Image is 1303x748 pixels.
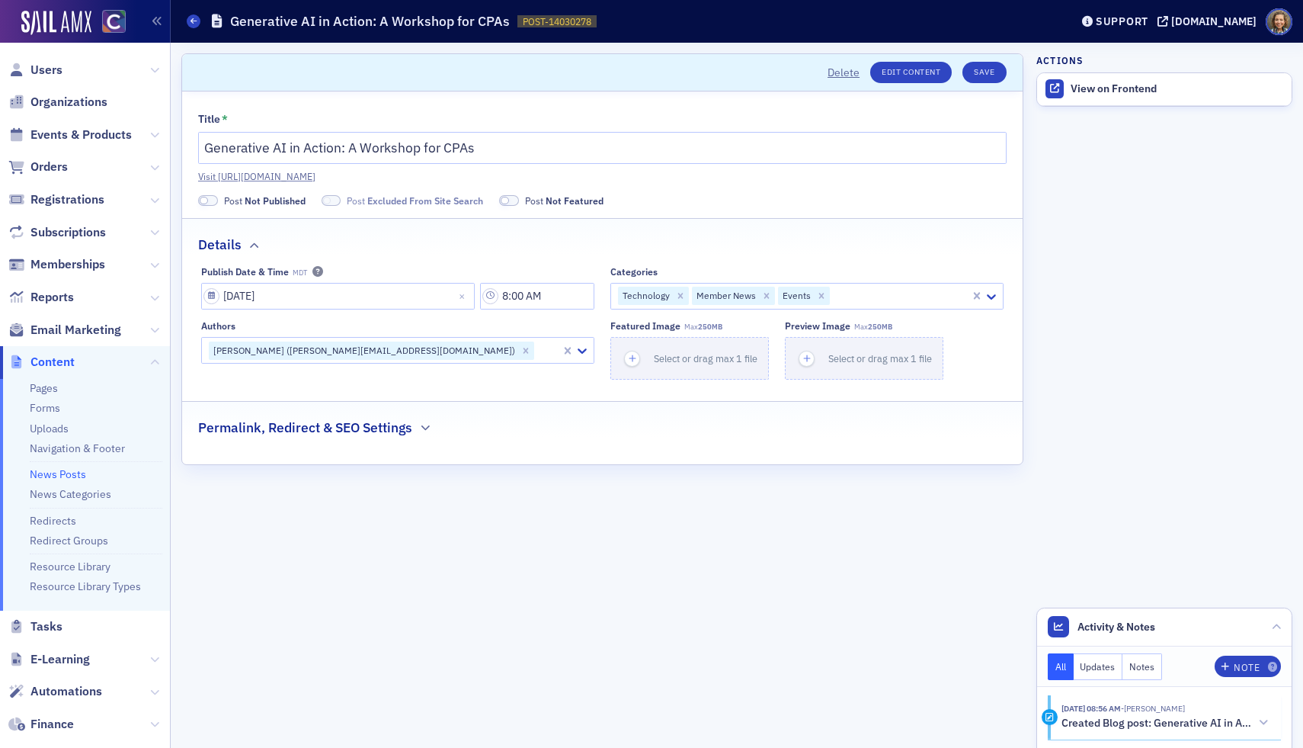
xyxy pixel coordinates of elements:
a: Content [8,354,75,371]
span: Max [854,322,892,332]
span: Post [525,194,603,207]
span: 250MB [868,322,892,332]
h4: Actions [1036,53,1084,67]
span: Tasks [30,618,62,635]
div: Member News [692,287,758,305]
time: 9/19/2025 08:56 AM [1061,703,1121,714]
button: [DOMAIN_NAME] [1157,16,1262,27]
div: View on Frontend [1071,82,1284,96]
span: 250MB [698,322,722,332]
a: Reports [8,289,74,306]
div: Activity [1042,709,1058,725]
span: Orders [30,159,68,175]
span: Not Featured [499,195,519,207]
h5: Created Blog post: Generative AI in Action: A Workshop for CPAs [1061,717,1252,730]
span: Excluded From Site Search [322,195,341,207]
span: Memberships [30,256,105,273]
a: Memberships [8,256,105,273]
a: Resource Library Types [30,579,141,593]
span: Registrations [30,191,104,208]
h2: Permalink, Redirect & SEO Settings [198,418,412,438]
span: MDT [293,268,307,278]
a: Edit Content [870,62,952,83]
a: Visit [URL][DOMAIN_NAME] [198,169,1007,183]
div: Events [778,287,813,305]
div: Featured Image [610,320,680,332]
input: MM/DD/YYYY [201,283,475,310]
a: Redirects [30,514,76,528]
a: Subscriptions [8,224,106,241]
span: Organizations [30,94,107,111]
a: View Homepage [91,10,126,36]
div: [PERSON_NAME] ([PERSON_NAME][EMAIL_ADDRESS][DOMAIN_NAME]) [209,342,517,360]
a: Organizations [8,94,107,111]
a: News Categories [30,487,111,501]
span: Post [224,194,306,207]
div: Support [1096,14,1148,28]
div: Authors [201,320,235,332]
button: Select or drag max 1 file [610,337,769,380]
span: Excluded From Site Search [367,194,483,207]
div: [DOMAIN_NAME] [1171,14,1257,28]
a: Forms [30,401,60,415]
span: Not Published [198,195,218,207]
h2: Details [198,235,242,255]
button: Save [962,62,1006,83]
span: Content [30,354,75,371]
a: Navigation & Footer [30,441,125,455]
div: Publish Date & Time [201,266,289,278]
abbr: This field is required [222,114,228,124]
img: SailAMX [102,10,126,34]
button: Notes [1122,653,1162,680]
button: Select or drag max 1 file [785,337,943,380]
a: Automations [8,683,102,700]
span: Users [30,62,62,79]
button: Updates [1074,653,1123,680]
a: Orders [8,159,68,175]
span: Activity & Notes [1077,619,1155,635]
img: SailAMX [21,11,91,35]
a: Resource Library [30,560,110,573]
div: Remove Lindsay Moore (lindsay@cocpa.org) [517,342,534,360]
span: Not Published [245,194,306,207]
a: Email Marketing [8,322,121,339]
span: Max [684,322,722,332]
span: Subscriptions [30,224,106,241]
a: Events & Products [8,127,132,143]
button: All [1048,653,1074,680]
a: Uploads [30,422,69,435]
div: Remove Events [813,287,830,305]
span: E-Learning [30,651,90,668]
span: POST-14030278 [523,15,591,28]
div: Remove Member News [758,287,775,305]
span: Profile [1266,8,1292,35]
div: Categories [610,266,658,278]
span: Lindsay Moore [1121,703,1185,714]
a: Users [8,62,62,79]
span: Events & Products [30,127,132,143]
span: Automations [30,683,102,700]
a: News Posts [30,467,86,481]
div: Note [1234,663,1260,672]
button: Note [1215,656,1281,677]
a: Tasks [8,618,62,635]
a: Redirect Groups [30,534,108,547]
a: Pages [30,381,58,395]
div: Remove Technology [672,287,689,305]
button: Close [454,283,475,310]
span: Reports [30,289,74,306]
span: Finance [30,716,74,733]
a: Registrations [8,191,104,208]
input: 00:00 AM [480,283,594,310]
div: Title [198,113,220,127]
a: E-Learning [8,651,90,668]
span: Post [347,194,483,207]
button: Created Blog post: Generative AI in Action: A Workshop for CPAs [1061,715,1270,731]
span: Not Featured [546,194,603,207]
span: Email Marketing [30,322,121,339]
a: View on Frontend [1037,73,1292,105]
div: Preview image [785,320,850,332]
div: Technology [618,287,672,305]
span: Select or drag max 1 file [654,352,757,364]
